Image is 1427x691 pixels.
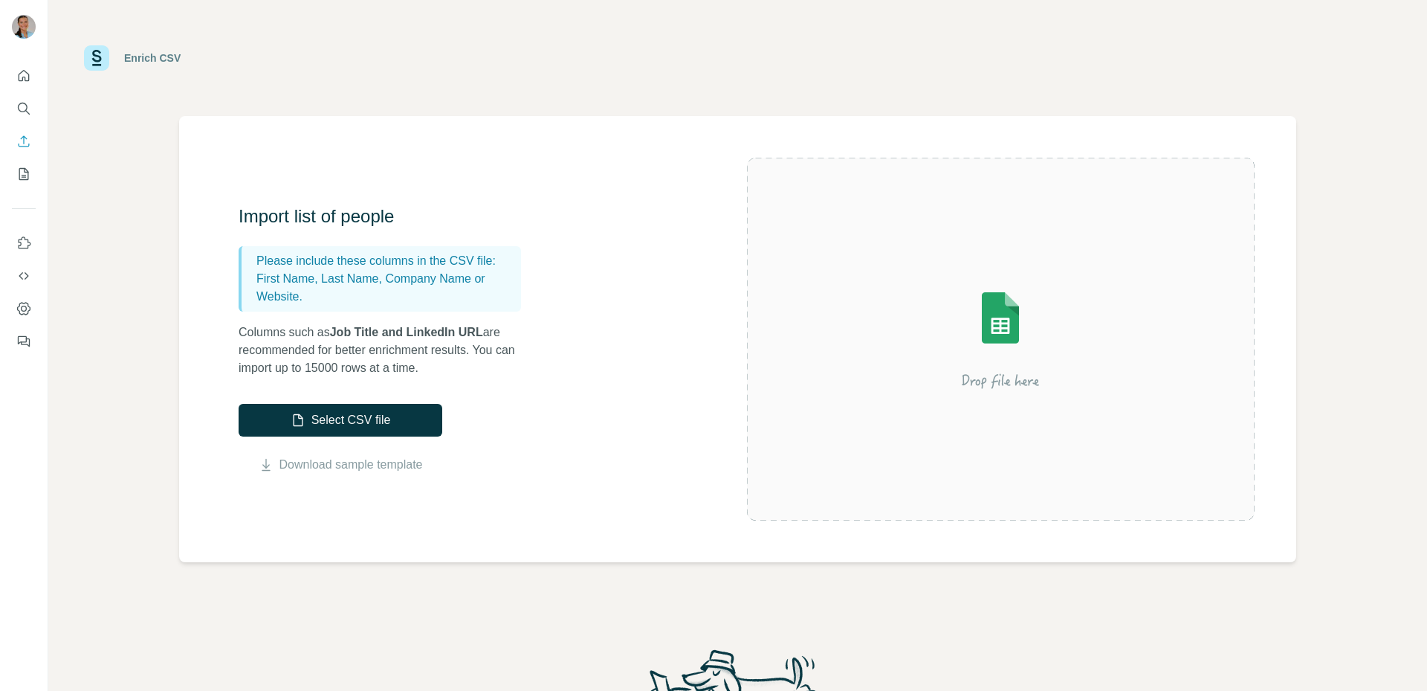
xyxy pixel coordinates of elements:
a: Download sample template [279,456,423,474]
button: Dashboard [12,295,36,322]
span: Job Title and LinkedIn URL [330,326,483,338]
button: Feedback [12,328,36,355]
button: Download sample template [239,456,442,474]
p: Columns such as are recommended for better enrichment results. You can import up to 15000 rows at... [239,324,536,377]
img: Avatar [12,15,36,39]
img: Surfe Illustration - Drop file here or select below [867,250,1134,428]
div: Enrich CSV [124,51,181,65]
button: Enrich CSV [12,128,36,155]
button: Quick start [12,62,36,89]
button: Use Surfe API [12,263,36,289]
p: First Name, Last Name, Company Name or Website. [256,270,515,306]
img: Surfe Logo [84,45,109,71]
button: Search [12,95,36,122]
button: My lists [12,161,36,187]
h3: Import list of people [239,205,536,228]
p: Please include these columns in the CSV file: [256,252,515,270]
button: Use Surfe on LinkedIn [12,230,36,257]
button: Select CSV file [239,404,442,437]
